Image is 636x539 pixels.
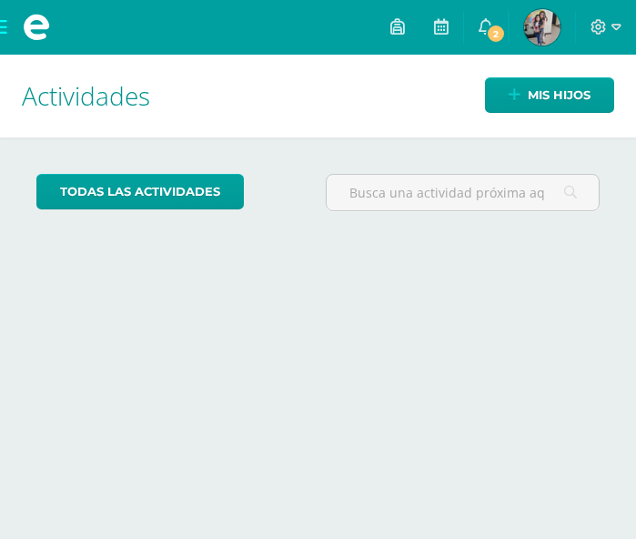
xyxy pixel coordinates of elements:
a: todas las Actividades [36,174,244,209]
h1: Actividades [22,55,614,137]
input: Busca una actividad próxima aquí... [327,175,600,210]
img: 12f982b0001c643735fd1c48b81cf986.png [524,9,560,46]
a: Mis hijos [485,77,614,113]
span: Mis hijos [528,78,591,112]
span: 2 [486,24,506,44]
